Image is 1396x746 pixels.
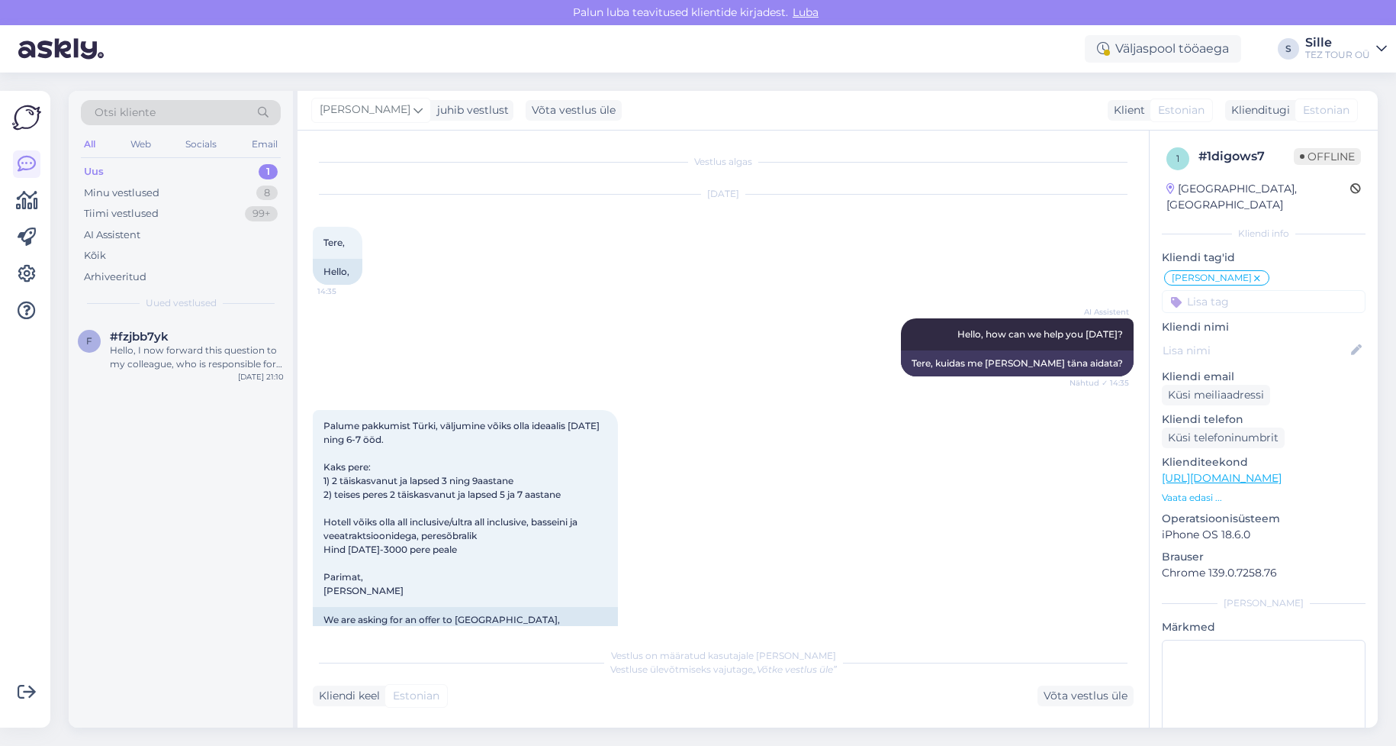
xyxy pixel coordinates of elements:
[1172,273,1252,283] span: [PERSON_NAME]
[86,335,92,347] span: f
[1162,227,1365,241] div: Kliendi info
[95,105,156,121] span: Otsi kliente
[1225,102,1290,118] div: Klienditugi
[238,371,284,383] div: [DATE] 21:10
[1162,385,1270,405] div: Küsi meiliaadressi
[1162,471,1282,485] a: [URL][DOMAIN_NAME]
[256,186,278,201] div: 8
[1162,412,1365,428] p: Kliendi telefon
[753,664,837,675] i: „Võtke vestlus üle”
[81,134,98,154] div: All
[1163,342,1348,359] input: Lisa nimi
[110,330,169,344] span: #fzjbb7yk
[245,206,278,221] div: 99+
[1162,369,1365,385] p: Kliendi email
[313,187,1134,201] div: [DATE]
[317,286,375,297] span: 14:35
[1162,250,1365,266] p: Kliendi tag'id
[313,155,1134,169] div: Vestlus algas
[1162,596,1365,610] div: [PERSON_NAME]
[431,102,509,118] div: juhib vestlust
[1162,491,1365,505] p: Vaata edasi ...
[901,350,1134,376] div: Tere, kuidas me [PERSON_NAME] täna aidata?
[1166,181,1350,213] div: [GEOGRAPHIC_DATA], [GEOGRAPHIC_DATA]
[1303,102,1349,118] span: Estonian
[259,164,278,179] div: 1
[182,134,220,154] div: Socials
[1108,102,1145,118] div: Klient
[84,270,146,285] div: Arhiveeritud
[610,664,837,675] span: Vestluse ülevõtmiseks vajutage
[1162,319,1365,335] p: Kliendi nimi
[84,228,140,243] div: AI Assistent
[393,688,439,704] span: Estonian
[12,103,41,132] img: Askly Logo
[323,420,602,596] span: Palume pakkumist Türki, väljumine võiks olla ideaalis [DATE] ning 6-7 ööd. Kaks pere: 1) 2 täiska...
[84,206,159,221] div: Tiimi vestlused
[110,344,284,371] div: Hello, I now forward this question to my colleague, who is responsible for this. The reply will b...
[788,5,823,19] span: Luba
[84,164,104,179] div: Uus
[611,650,836,661] span: Vestlus on määratud kasutajale [PERSON_NAME]
[313,688,380,704] div: Kliendi keel
[84,186,159,201] div: Minu vestlused
[1162,454,1365,470] p: Klienditeekond
[526,100,622,121] div: Võta vestlus üle
[1162,619,1365,635] p: Märkmed
[320,102,410,118] span: [PERSON_NAME]
[1305,49,1370,61] div: TEZ TOUR OÜ
[1162,290,1365,313] input: Lisa tag
[1162,428,1285,448] div: Küsi telefoninumbrit
[1162,565,1365,581] p: Chrome 139.0.7258.76
[1158,102,1205,118] span: Estonian
[127,134,154,154] div: Web
[1162,549,1365,565] p: Brauser
[146,296,217,310] span: Uued vestlused
[313,259,362,285] div: Hello,
[1162,527,1365,543] p: iPhone OS 18.6.0
[249,134,281,154] div: Email
[1305,37,1370,49] div: Sille
[1037,686,1134,706] div: Võta vestlus üle
[323,237,345,248] span: Tere,
[1085,35,1241,63] div: Väljaspool tööaega
[1070,377,1129,389] span: Nähtud ✓ 14:35
[84,248,106,263] div: Kõik
[1305,37,1387,61] a: SilleTEZ TOUR OÜ
[957,328,1123,340] span: Hello, how can we help you [DATE]?
[1162,511,1365,527] p: Operatsioonisüsteem
[1072,306,1129,318] span: AI Assistent
[1176,153,1179,164] span: 1
[1294,148,1361,165] span: Offline
[1278,38,1299,60] div: S
[1198,147,1294,166] div: # 1digows7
